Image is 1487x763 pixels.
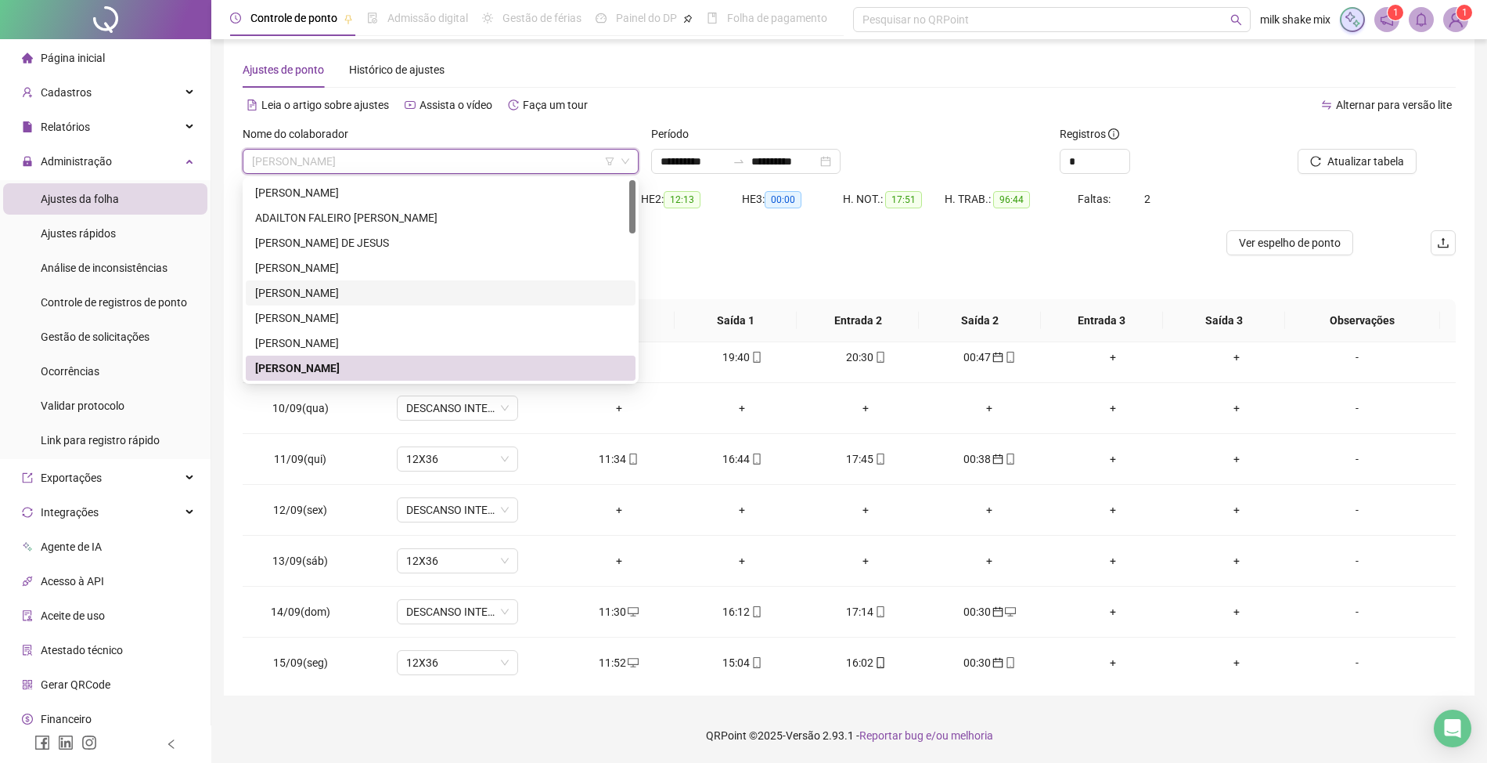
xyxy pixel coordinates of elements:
span: book [707,13,718,24]
span: Integrações [41,506,99,519]
div: + [693,552,791,570]
span: DESCANSO INTER-JORNADA [406,498,509,522]
div: Open Intercom Messenger [1434,710,1471,747]
span: desktop [626,657,639,668]
span: 10/09(qua) [272,402,329,414]
span: calendar [991,657,1003,668]
span: 14/09(dom) [271,606,330,618]
span: swap [1321,99,1332,110]
div: ANA CLARA DE SOUSA LIMA [246,280,635,306]
div: - [1311,450,1403,468]
div: + [816,552,915,570]
span: Relatórios [41,121,90,133]
div: + [1064,603,1162,620]
span: dashboard [596,13,607,24]
div: + [1064,349,1162,366]
span: search [1230,14,1242,26]
span: Reportar bug e/ou melhoria [859,729,993,742]
div: ADAILTON FALEIRO [PERSON_NAME] [255,209,626,226]
span: mobile [750,606,762,617]
span: Atualizar tabela [1327,153,1404,170]
span: DESCANSO INTER-JORNADA [406,396,509,420]
div: + [1187,654,1286,671]
span: Versão [786,729,820,742]
span: Gestão de solicitações [41,331,149,343]
div: + [940,501,1039,519]
div: [PERSON_NAME] DE JESUS [255,234,626,251]
span: swap-right [733,155,745,168]
span: filter [605,157,614,166]
span: desktop [1003,606,1016,617]
span: 12/09(sex) [273,504,327,516]
th: Observações [1285,299,1440,342]
div: AUGUSTO FILHO SANTOS SILVA [246,306,635,331]
span: dollar [22,714,33,725]
span: Agente de IA [41,541,102,553]
span: calendar [991,606,1003,617]
span: left [166,739,177,750]
span: calendar [991,352,1003,363]
span: 00:00 [765,191,801,208]
div: 16:12 [693,603,791,620]
span: Histórico de ajustes [349,63,445,76]
div: ANA CARLA NOGUEIRA DE SOUSA [246,255,635,280]
span: Análise de inconsistências [41,262,167,274]
span: 12:13 [664,191,700,208]
div: + [940,400,1039,417]
footer: QRPoint © 2025 - 2.93.1 - [211,708,1487,763]
span: mobile [626,454,639,465]
div: 00:38 [940,450,1039,468]
div: + [1187,501,1286,519]
span: 15/09(seg) [273,656,328,669]
span: Alternar para versão lite [1336,99,1452,111]
div: CATARINA RODRIGUES DIAS [246,356,635,381]
div: + [693,400,791,417]
div: [PERSON_NAME] [255,259,626,277]
span: mobile [750,657,762,668]
sup: Atualize o seu contato no menu Meus Dados [1456,5,1472,20]
span: linkedin [58,735,74,750]
div: [PERSON_NAME] [255,360,626,377]
span: Registros [1060,125,1119,143]
div: + [940,552,1039,570]
div: [PERSON_NAME] [255,284,626,302]
button: Ver espelho de ponto [1226,230,1353,255]
span: Ajustes de ponto [243,63,324,76]
span: Página inicial [41,52,105,64]
div: HE 3: [742,190,843,208]
span: facebook [34,735,50,750]
span: Folha de pagamento [727,12,827,24]
span: Faça um tour [523,99,588,111]
span: Exportações [41,472,102,484]
span: user-add [22,87,33,98]
div: ALICE BARBOSA DE JESUS [246,230,635,255]
div: - [1311,654,1403,671]
div: + [570,400,668,417]
div: [PERSON_NAME] [255,334,626,352]
span: 96:44 [993,191,1030,208]
span: Ajustes da folha [41,193,119,205]
span: mobile [1003,454,1016,465]
span: Financeiro [41,713,92,725]
th: Saída 2 [919,299,1041,342]
span: Controle de ponto [250,12,337,24]
span: 17:51 [885,191,922,208]
span: Controle de registros de ponto [41,296,187,309]
div: + [570,552,668,570]
button: Atualizar tabela [1298,149,1417,174]
span: instagram [81,735,97,750]
span: 11/09(qui) [274,453,326,465]
span: Ver espelho de ponto [1239,234,1341,251]
div: - [1311,349,1403,366]
label: Período [651,125,699,143]
div: - [1311,501,1403,519]
span: history [508,99,519,110]
img: 12208 [1444,8,1467,31]
th: Entrada 2 [797,299,919,342]
th: Saída 3 [1163,299,1285,342]
div: [PERSON_NAME] [255,309,626,327]
div: 17:45 [816,450,915,468]
span: Ocorrências [41,365,99,378]
img: sparkle-icon.fc2bf0ac1784a2077858766a79e2daf3.svg [1344,11,1361,28]
div: 15:04 [693,654,791,671]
